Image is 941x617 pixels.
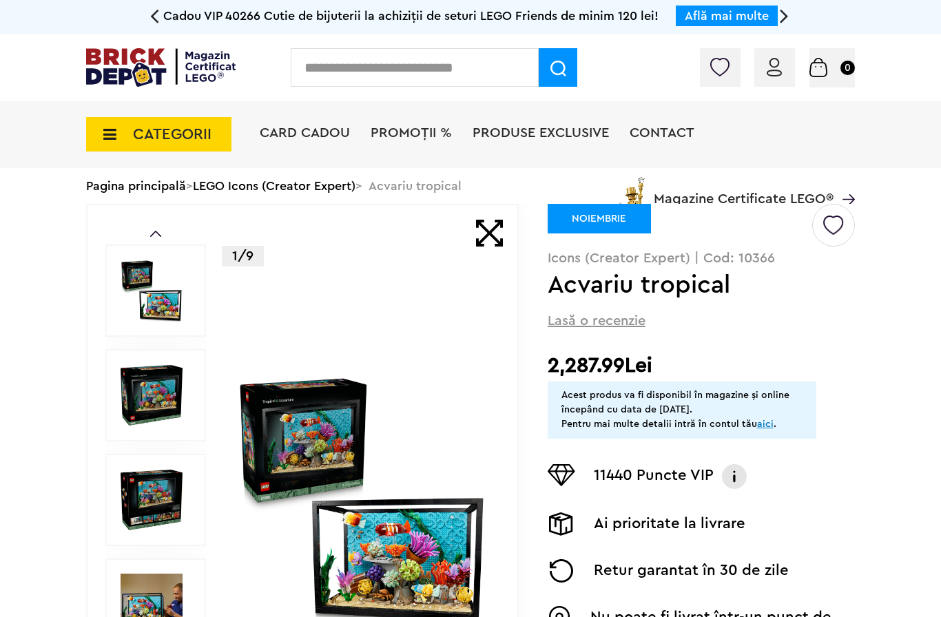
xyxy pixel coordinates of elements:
[654,174,834,206] span: Magazine Certificate LEGO®
[222,246,264,266] p: 1/9
[630,126,694,140] a: Contact
[548,204,651,233] div: NOIEMBRIE
[548,353,855,378] h2: 2,287.99Lei
[840,61,855,75] small: 0
[594,512,745,536] p: Ai prioritate la livrare
[548,559,575,583] img: Returnare
[371,126,452,140] a: PROMOȚII %
[121,364,183,426] img: Acvariu tropical
[473,126,609,140] a: Produse exclusive
[834,174,855,188] a: Magazine Certificate LEGO®
[548,273,810,297] h1: Acvariu tropical
[548,311,645,331] span: Lasă o recenzie
[561,388,803,432] div: Acest produs va fi disponibil în magazine și online începând cu data de [DATE]. Pentru mai multe ...
[548,251,855,265] p: Icons (Creator Expert) | Cod: 10366
[548,512,575,536] img: Livrare
[133,127,211,142] span: CATEGORII
[121,260,183,322] img: Acvariu tropical
[594,559,789,583] p: Retur garantat în 30 de zile
[260,126,350,140] a: Card Cadou
[757,419,774,429] a: aici
[685,10,769,22] a: Află mai multe
[150,231,161,237] a: Prev
[721,464,748,489] img: Info VIP
[548,464,575,486] img: Puncte VIP
[163,10,659,22] span: Cadou VIP 40266 Cutie de bijuterii la achiziții de seturi LEGO Friends de minim 120 lei!
[594,464,714,489] p: 11440 Puncte VIP
[121,469,183,531] img: Acvariu tropical LEGO 10366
